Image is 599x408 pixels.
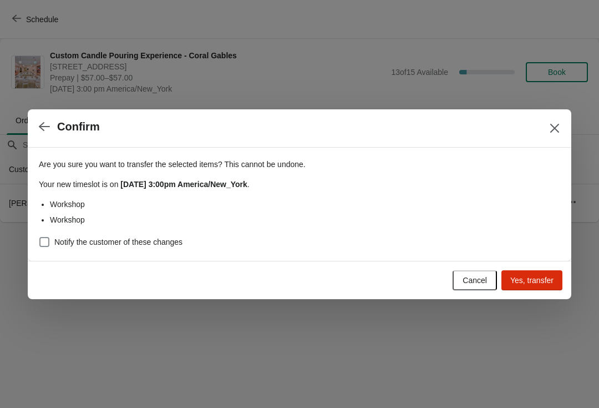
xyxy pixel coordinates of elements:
[57,120,100,133] h2: Confirm
[120,180,247,189] strong: [DATE] 3:00pm America/New_York
[545,118,565,138] button: Close
[50,199,560,210] li: Workshop
[463,276,487,285] span: Cancel
[39,159,560,170] p: Are you sure you want to transfer the selected items ? This cannot be undone.
[50,214,560,225] li: Workshop
[54,236,182,248] span: Notify the customer of these changes
[39,179,560,190] p: Your new timeslot is on .
[510,276,554,285] span: Yes, transfer
[453,270,497,290] button: Cancel
[501,270,562,290] button: Yes, transfer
